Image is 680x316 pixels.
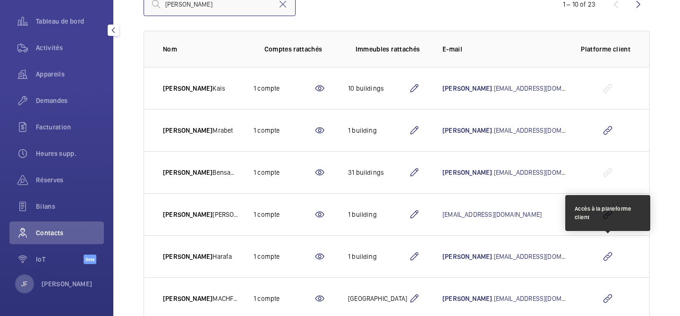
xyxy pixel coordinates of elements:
span: [PERSON_NAME] [163,85,212,92]
div: 1 compte [254,126,314,135]
span: [PERSON_NAME] [442,127,492,134]
span: [PERSON_NAME] [163,295,212,302]
a: [PERSON_NAME].[EMAIL_ADDRESS][DOMAIN_NAME][PERSON_NAME] [442,253,640,260]
span: Demandes [36,96,104,105]
span: [PERSON_NAME] [163,127,212,134]
p: Comptes rattachés [264,44,323,54]
p: Harafa [163,252,232,261]
span: Heures supp. [36,149,104,158]
span: Contacts [36,228,104,238]
p: JF [21,279,27,289]
div: 1 compte [254,210,314,219]
span: [PERSON_NAME] [163,169,212,176]
div: 31 buildings [348,168,408,177]
span: Tableau de bord [36,17,104,26]
span: Appareils [36,69,104,79]
span: [PERSON_NAME] [442,85,492,92]
p: Mrabet [163,126,233,135]
a: [PERSON_NAME].[EMAIL_ADDRESS][DOMAIN_NAME] [442,127,593,134]
a: [PERSON_NAME].[EMAIL_ADDRESS][DOMAIN_NAME] [442,85,593,92]
span: Réserves [36,175,104,185]
span: [PERSON_NAME] [163,253,212,260]
p: [PERSON_NAME] [42,279,93,289]
div: 1 building [348,252,408,261]
span: [PERSON_NAME] [442,169,492,176]
div: 1 compte [254,252,314,261]
div: Accès à la plateforme client [575,205,641,222]
a: [PERSON_NAME].[EMAIL_ADDRESS][DOMAIN_NAME] [442,169,593,176]
div: 1 compte [254,84,314,93]
p: MACHFER [163,294,238,303]
span: [PERSON_NAME] [163,211,212,218]
div: 1 building [348,210,408,219]
div: 1 compte [254,168,314,177]
span: [PERSON_NAME] [442,295,492,302]
span: IoT [36,255,84,264]
span: [PERSON_NAME] [442,253,492,260]
p: Bensabri [163,168,238,177]
div: 10 buildings [348,84,408,93]
div: 1 compte [254,294,314,303]
p: Kais [163,84,225,93]
a: [EMAIL_ADDRESS][DOMAIN_NAME] [442,211,542,218]
p: E-mail [442,44,566,54]
span: Activités [36,43,104,52]
p: Platforme client [581,44,630,54]
a: [PERSON_NAME].[EMAIL_ADDRESS][DOMAIN_NAME] [442,295,593,302]
span: Bilans [36,202,104,211]
p: Immeubles rattachés [356,44,420,54]
p: Nom [163,44,238,54]
div: [GEOGRAPHIC_DATA] [348,294,408,303]
div: 1 building [348,126,408,135]
p: [PERSON_NAME] [163,210,238,219]
span: Facturation [36,122,104,132]
span: Beta [84,255,96,264]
